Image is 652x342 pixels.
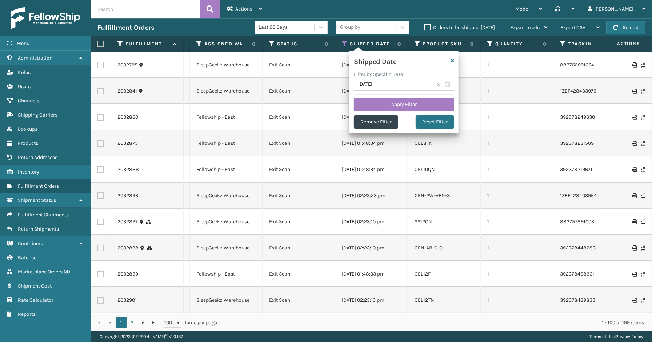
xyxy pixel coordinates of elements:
label: Product SKU [423,41,467,47]
div: Group by [340,24,360,31]
td: Exit Scan [263,183,335,209]
a: 1ZEF42840397920380 [560,88,611,94]
td: SleepGeekz Warehouse [190,78,263,104]
i: Print Label [632,219,636,224]
label: Fulfillment Order Id [125,41,169,47]
td: SleepGeekz Warehouse [190,209,263,235]
i: Print Label [632,62,636,68]
i: Print Label [632,298,636,303]
i: Never Shipped [641,141,645,146]
span: Return Shipments [18,226,59,232]
td: [DATE] 02:23:13 pm [335,287,408,313]
span: Administration [18,55,52,61]
td: Exit Scan [263,287,335,313]
td: SleepGeekz Warehouse [190,52,263,78]
i: Print Label [632,115,636,120]
a: CEL10QN [415,166,435,172]
td: Fellowship - East [190,130,263,156]
label: Filter by Specific Date [354,71,403,77]
div: | [589,331,643,342]
td: [DATE] 02:23:10 pm [335,235,408,261]
td: Fellowship - East [190,261,263,287]
td: 1 [481,104,553,130]
a: 2032888 [117,166,139,173]
a: 2 [127,317,137,328]
i: Never Shipped [641,193,645,198]
a: GEN-PW-VEN-S [415,192,450,199]
span: Containers [18,240,43,247]
a: Go to the last page [148,317,159,328]
i: Print Label [632,193,636,198]
span: Shipping Carriers [18,112,57,118]
td: Exit Scan [263,104,335,130]
span: Go to the next page [140,320,146,326]
td: Fellowship - East [190,156,263,183]
span: Fulfillment Shipments [18,212,69,218]
button: Reset Filter [416,115,454,129]
a: 2032893 [117,192,138,199]
td: 1 [481,235,553,261]
td: [DATE] 02:23:10 pm [335,209,408,235]
i: Never Shipped [641,89,645,94]
i: Print Label [632,272,636,277]
i: Never Shipped [641,272,645,277]
label: Quantity [495,41,539,47]
span: Menu [17,40,29,46]
i: Never Shipped [641,298,645,303]
div: 1 - 100 of 199 items [228,319,644,326]
td: [DATE] 01:48:34 pm [335,156,408,183]
a: 2032901 [117,297,137,304]
span: Mode [515,6,528,12]
p: Copyright 2023 [PERSON_NAME]™ v 1.0.187 [100,331,183,342]
td: Exit Scan [263,235,335,261]
i: Never Shipped [641,115,645,120]
span: Return Addresses [18,154,57,160]
a: 392378458961 [560,271,594,277]
i: Print Label [632,167,636,172]
a: 2032841 [117,87,137,95]
a: 1ZEF42840396499599 [560,192,611,199]
span: Actions [235,6,252,12]
span: Products [18,140,38,146]
span: Shipment Status [18,197,56,203]
i: Never Shipped [641,167,645,172]
a: 2032899 [117,270,138,278]
td: 1 [481,209,553,235]
span: Marketplace Orders [18,269,63,275]
td: 1 [481,183,553,209]
span: Rate Calculator [18,297,53,303]
a: GEN-AB-C-Q [415,245,443,251]
td: [DATE] 02:23:23 pm [335,183,408,209]
button: Apply Filter [354,98,454,111]
td: [DATE] 01:48:34 pm [335,130,408,156]
i: Never Shipped [641,219,645,224]
span: Shipment Cost [18,283,52,289]
span: Lookups [18,126,37,132]
td: SleepGeekz Warehouse [190,235,263,261]
a: 2032873 [117,140,138,147]
td: [DATE] 01:48:34 pm [335,104,408,130]
a: CEL12TN [415,297,434,303]
a: 2032898 [117,244,139,252]
td: Exit Scan [263,261,335,287]
i: Print Label [632,89,636,94]
a: 392378448283 [560,245,596,251]
span: Channels [18,98,39,104]
td: 1 [481,261,553,287]
label: Orders to be shipped [DATE] [424,24,495,30]
span: Inventory [18,169,39,175]
label: Tracking Number [568,41,612,47]
td: SleepGeekz Warehouse [190,287,263,313]
i: Never Shipped [641,62,645,68]
td: 1 [481,313,553,339]
td: 1 [481,130,553,156]
a: 392378219671 [560,166,592,172]
button: Reload [606,21,645,34]
a: SS12QN [415,219,432,225]
td: [DATE] 01:48:33 pm [335,261,408,287]
td: Exit Scan [263,313,335,339]
span: Roles [18,69,31,76]
h3: Fulfillment Orders [97,23,154,32]
td: SleepGeekz Warehouse [190,313,263,339]
label: Shipped Date [350,41,394,47]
